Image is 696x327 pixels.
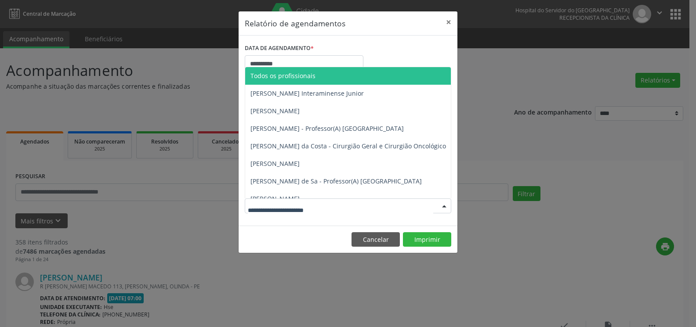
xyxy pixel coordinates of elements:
span: [PERSON_NAME] - Professor(A) [GEOGRAPHIC_DATA] [250,124,404,133]
button: Close [440,11,457,33]
button: Imprimir [403,232,451,247]
span: [PERSON_NAME] da Costa - Cirurgião Geral e Cirurgião Oncológico [250,142,446,150]
span: [PERSON_NAME] Interaminense Junior [250,89,364,97]
span: [PERSON_NAME] [250,194,300,203]
span: [PERSON_NAME] [250,159,300,168]
h5: Relatório de agendamentos [245,18,345,29]
span: [PERSON_NAME] de Sa - Professor(A) [GEOGRAPHIC_DATA] [250,177,422,185]
label: DATA DE AGENDAMENTO [245,42,314,55]
span: Todos os profissionais [250,72,315,80]
span: [PERSON_NAME] [250,107,300,115]
button: Cancelar [352,232,400,247]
